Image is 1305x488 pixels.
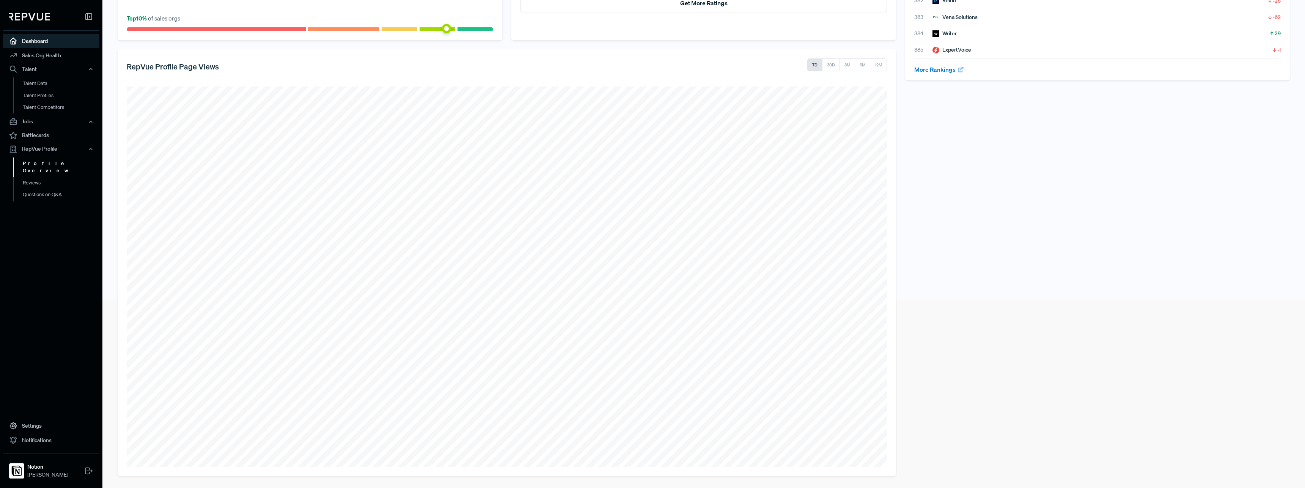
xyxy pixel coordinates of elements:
a: Profile Overview [13,157,110,176]
span: Top 10 % [127,14,148,22]
a: Battlecards [3,128,99,142]
img: Notion [11,465,23,477]
div: ExpertVoice [932,46,971,54]
a: Talent Profiles [13,89,110,101]
span: 384 [914,30,932,38]
span: 29 [1275,30,1281,37]
a: More Rankings [914,66,964,73]
a: Reviews [13,176,110,189]
button: 7D [807,58,822,71]
a: Talent Competitors [13,101,110,113]
a: Dashboard [3,34,99,48]
span: of sales orgs [127,14,180,22]
h5: RepVue Profile Page Views [127,62,219,71]
span: -62 [1273,13,1281,21]
img: Vena Solutions [932,14,939,20]
a: Sales Org Health [3,48,99,63]
span: 383 [914,13,932,21]
a: Notifications [3,433,99,447]
button: RepVue Profile [3,142,99,155]
span: 385 [914,46,932,54]
div: Vena Solutions [932,13,978,21]
button: 30D [822,58,840,71]
a: Talent Data [13,77,110,90]
a: NotionNotion[PERSON_NAME] [3,453,99,482]
img: RepVue [9,13,50,20]
strong: Notion [27,463,68,471]
a: Settings [3,419,99,433]
button: 12M [870,58,887,71]
img: Writer [932,30,939,37]
span: [PERSON_NAME] [27,471,68,479]
button: Talent [3,63,99,76]
span: -1 [1277,46,1281,54]
div: Writer [932,30,957,38]
img: ExpertVoice [932,47,939,54]
button: 3M [840,58,855,71]
button: Jobs [3,115,99,128]
button: 6M [855,58,870,71]
a: Questions on Q&A [13,189,110,201]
